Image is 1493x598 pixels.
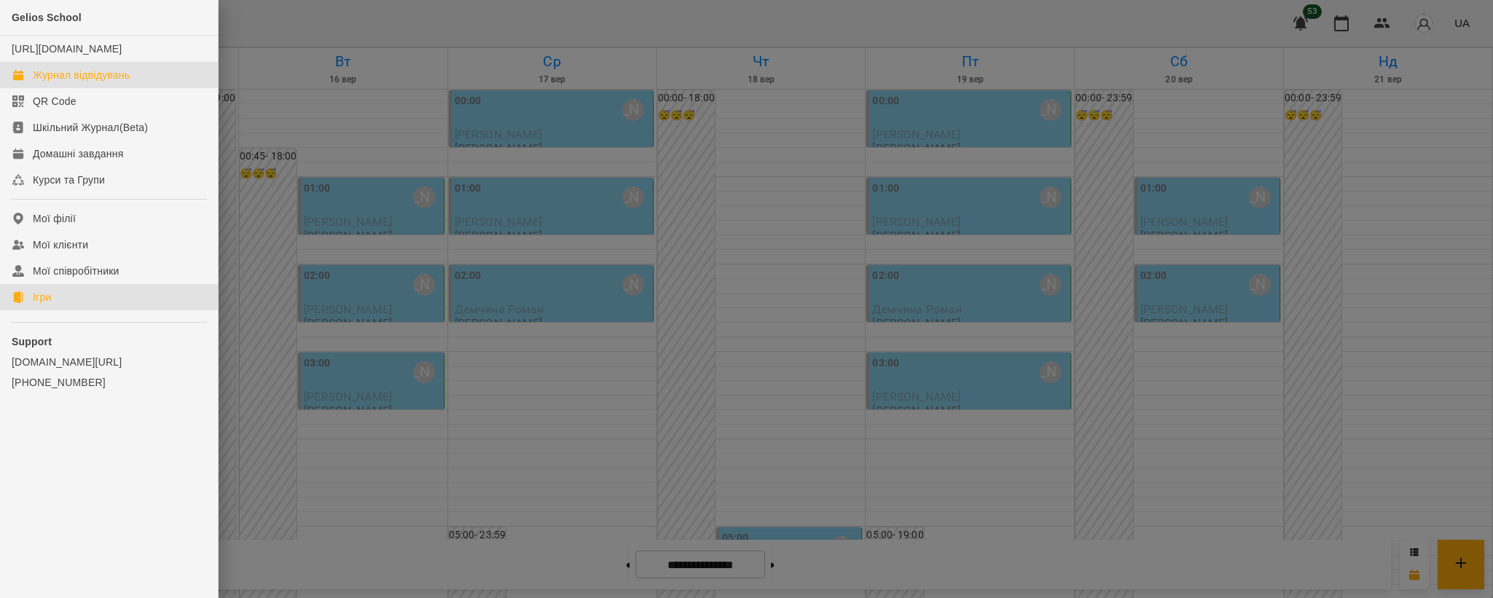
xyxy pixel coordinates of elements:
a: [DOMAIN_NAME][URL] [12,355,206,369]
div: Журнал відвідувань [33,68,130,82]
a: [PHONE_NUMBER] [12,375,206,390]
div: Шкільний Журнал(Beta) [33,120,148,135]
a: [URL][DOMAIN_NAME] [12,43,122,55]
div: QR Code [33,94,77,109]
div: Мої клієнти [33,237,88,252]
div: Ігри [33,290,51,304]
div: Мої співробітники [33,264,119,278]
p: Support [12,334,206,349]
div: Мої філії [33,211,76,226]
div: Домашні завдання [33,146,123,161]
div: Курси та Групи [33,173,105,187]
span: Gelios School [12,12,82,23]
